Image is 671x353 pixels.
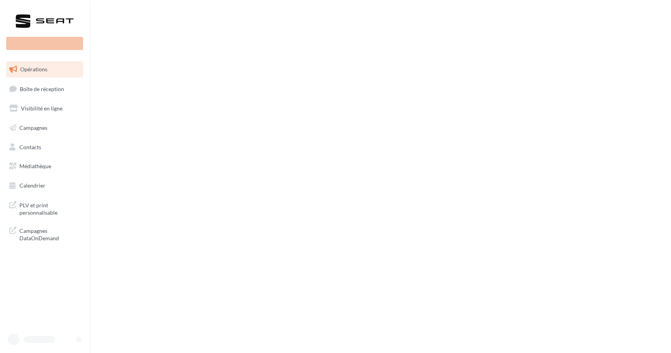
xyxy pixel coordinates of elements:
span: Contacts [19,143,41,150]
span: Opérations [20,66,47,72]
a: Contacts [5,139,85,155]
a: Campagnes DataOnDemand [5,222,85,245]
a: Boîte de réception [5,81,85,97]
span: Campagnes [19,124,47,131]
a: Calendrier [5,177,85,194]
span: PLV et print personnalisable [19,200,80,217]
span: Campagnes DataOnDemand [19,226,80,242]
a: Campagnes [5,120,85,136]
span: Calendrier [19,182,45,189]
span: Boîte de réception [20,85,64,92]
span: Visibilité en ligne [21,105,63,112]
div: Nouvelle campagne [6,37,83,50]
a: Opérations [5,61,85,77]
span: Médiathèque [19,163,51,169]
a: PLV et print personnalisable [5,197,85,220]
a: Médiathèque [5,158,85,174]
a: Visibilité en ligne [5,100,85,117]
